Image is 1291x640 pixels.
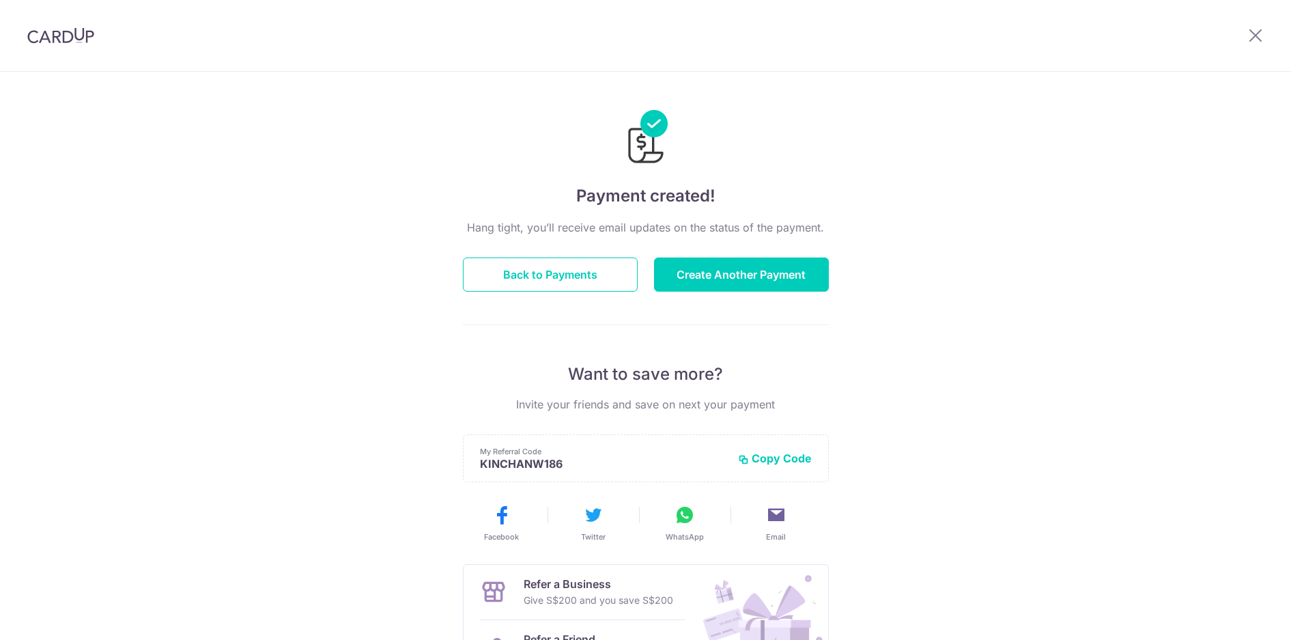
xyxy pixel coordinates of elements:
p: Invite your friends and save on next your payment [463,396,829,413]
p: Hang tight, you’ll receive email updates on the status of the payment. [463,219,829,236]
span: Facebook [484,531,519,542]
p: Give S$200 and you save S$200 [524,592,673,609]
button: Copy Code [738,451,812,465]
span: Email [766,531,786,542]
span: WhatsApp [666,531,704,542]
p: KINCHANW186 [480,457,727,471]
button: Back to Payments [463,258,638,292]
button: Create Another Payment [654,258,829,292]
p: Refer a Business [524,576,673,592]
button: Facebook [462,504,542,542]
p: My Referral Code [480,446,727,457]
button: WhatsApp [644,504,725,542]
p: Want to save more? [463,363,829,385]
button: Twitter [553,504,634,542]
button: Email [736,504,817,542]
img: Payments [624,110,668,167]
h4: Payment created! [463,184,829,208]
span: Twitter [581,531,606,542]
img: CardUp [27,27,94,44]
